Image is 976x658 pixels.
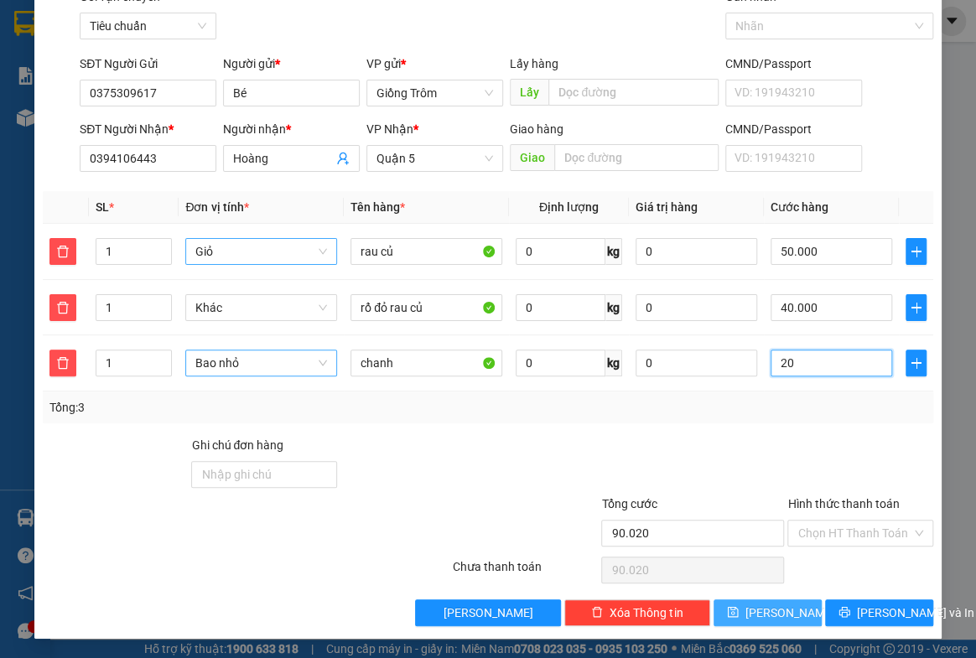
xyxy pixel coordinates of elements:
[191,461,337,488] input: Ghi chú đơn hàng
[636,238,757,265] input: 0
[451,557,600,587] div: Chưa thanh toán
[510,79,548,106] span: Lấy
[564,599,710,626] button: deleteXóa Thông tin
[49,294,76,321] button: delete
[906,294,927,321] button: plus
[825,599,933,626] button: printer[PERSON_NAME] và In
[350,350,502,376] input: VD: Bàn, Ghế
[350,294,502,321] input: VD: Bàn, Ghế
[906,245,926,258] span: plus
[906,350,927,376] button: plus
[610,604,683,622] span: Xóa Thông tin
[366,54,503,73] div: VP gửi
[350,200,405,214] span: Tên hàng
[510,57,558,70] span: Lấy hàng
[49,398,378,417] div: Tổng: 3
[636,350,757,376] input: 0
[906,301,926,314] span: plus
[90,13,206,39] span: Tiêu chuẩn
[636,200,698,214] span: Giá trị hàng
[50,245,75,258] span: delete
[366,122,413,136] span: VP Nhận
[605,294,622,321] span: kg
[601,497,657,510] span: Tổng cước
[714,599,822,626] button: save[PERSON_NAME]
[906,356,926,370] span: plus
[725,120,862,138] div: CMND/Passport
[195,239,327,264] span: Giỏ
[727,606,739,619] span: save
[771,200,828,214] span: Cước hàng
[539,200,599,214] span: Định lượng
[444,604,533,622] span: [PERSON_NAME]
[185,200,248,214] span: Đơn vị tính
[745,604,835,622] span: [PERSON_NAME]
[510,144,554,171] span: Giao
[838,606,850,619] span: printer
[415,599,561,626] button: [PERSON_NAME]
[554,144,719,171] input: Dọc đường
[191,438,283,452] label: Ghi chú đơn hàng
[195,350,327,376] span: Bao nhỏ
[906,238,927,265] button: plus
[223,120,360,138] div: Người nhận
[80,120,216,138] div: SĐT Người Nhận
[725,54,862,73] div: CMND/Passport
[195,295,327,320] span: Khác
[350,238,502,265] input: VD: Bàn, Ghế
[49,238,76,265] button: delete
[605,350,622,376] span: kg
[96,200,109,214] span: SL
[50,301,75,314] span: delete
[80,54,216,73] div: SĐT Người Gửi
[636,294,757,321] input: 0
[510,122,563,136] span: Giao hàng
[605,238,622,265] span: kg
[50,356,75,370] span: delete
[376,146,493,171] span: Quận 5
[857,604,974,622] span: [PERSON_NAME] và In
[548,79,719,106] input: Dọc đường
[787,497,899,510] label: Hình thức thanh toán
[336,152,350,165] span: user-add
[591,606,603,619] span: delete
[49,350,76,376] button: delete
[223,54,360,73] div: Người gửi
[376,80,493,106] span: Giồng Trôm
